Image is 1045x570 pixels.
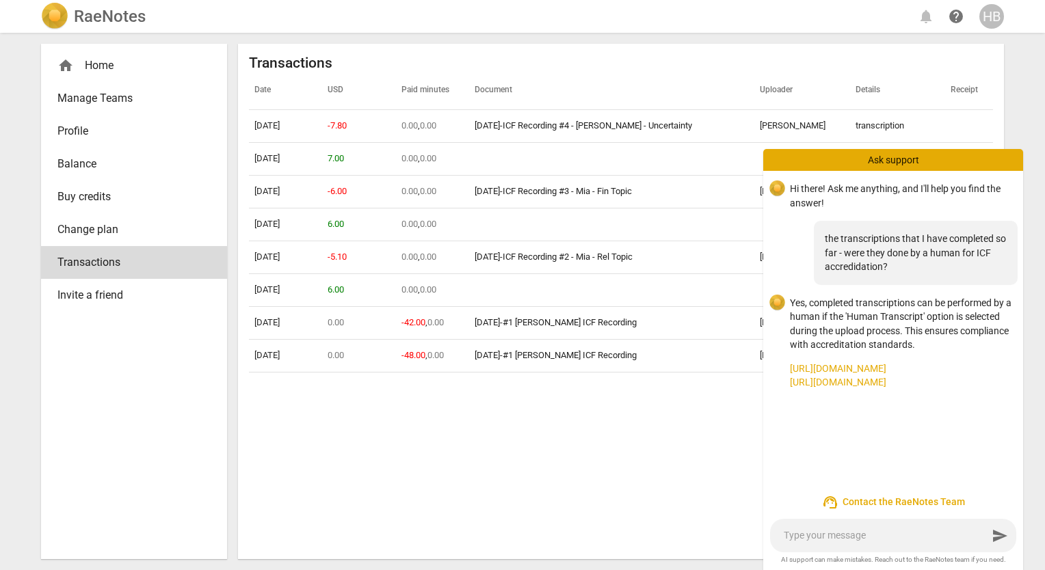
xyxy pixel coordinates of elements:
span: home [57,57,74,74]
td: [PERSON_NAME] [754,307,850,340]
td: , [396,307,469,340]
span: 0.00 [420,219,436,229]
span: -48.00 [401,350,425,360]
span: 0.00 [328,317,344,327]
span: 0.00 [420,284,436,295]
td: , [396,208,469,241]
h2: Transactions [249,55,993,72]
span: 0.00 [401,153,418,163]
td: , [396,241,469,274]
span: 0.00 [401,284,418,295]
th: USD [322,72,395,110]
td: , [396,176,469,208]
span: Change plan [57,221,200,238]
span: send [992,528,1008,544]
span: 0.00 [328,350,344,360]
a: [DATE]-#1 [PERSON_NAME] ICF Recording [475,350,637,360]
a: [DATE]-ICF Recording #4 - [PERSON_NAME] - Uncertainty [475,120,692,131]
a: Manage Teams [41,82,227,115]
th: Document [469,72,754,110]
td: [PERSON_NAME] [754,176,850,208]
th: Receipt [945,72,993,110]
td: [DATE] [249,176,322,208]
a: Buy credits [41,180,227,213]
td: [DATE] [249,307,322,340]
td: , [396,143,469,176]
span: help [948,8,964,25]
td: [DATE] [249,340,322,372]
p: Hi there! Ask me anything, and I'll help you find the answer! [790,182,1012,210]
a: Change plan [41,213,227,246]
h2: RaeNotes [74,7,146,26]
td: , [396,110,469,143]
td: [DATE] [249,241,322,274]
span: Buy credits [57,189,200,205]
span: Balance [57,156,200,172]
td: credits purchase [850,143,945,176]
td: , [396,340,469,372]
th: Paid minutes [396,72,469,110]
span: 0.00 [401,252,418,262]
a: [DATE]-#1 [PERSON_NAME] ICF Recording [475,317,637,327]
img: 07265d9b138777cce26606498f17c26b.svg [769,180,785,197]
a: [DATE]-ICF Recording #3 - Mia - Fin Topic [475,186,632,196]
span: Manage Teams [57,90,200,107]
td: [PERSON_NAME] [754,241,850,274]
span: Invite a friend [57,287,200,303]
span: 0.00 [420,252,436,262]
img: 07265d9b138777cce26606498f17c26b.svg [769,295,785,311]
button: Contact the RaeNotes Team [763,489,1023,516]
span: 6.00 [328,219,344,229]
div: Home [57,57,200,74]
th: Details [850,72,945,110]
img: Logo [41,3,68,30]
button: Send [988,524,1012,548]
td: [DATE] [249,208,322,241]
div: Ask support [763,149,1023,171]
button: HB [979,4,1004,29]
a: Balance [41,148,227,180]
td: [PERSON_NAME] [754,110,850,143]
span: support_agent [822,494,838,511]
td: [DATE] [249,274,322,307]
th: Date [249,72,322,110]
td: [DATE] [249,110,322,143]
span: -42.00 [401,317,425,327]
span: AI support can make mistakes. Reach out to the RaeNotes team if you need. [774,555,1012,565]
th: Uploader [754,72,850,110]
span: 0.00 [420,153,436,163]
span: 0.00 [401,120,418,131]
td: [PERSON_NAME] [754,340,850,372]
span: 0.00 [427,317,444,327]
span: -6.00 [328,186,347,196]
span: 0.00 [420,120,436,131]
span: 0.00 [401,219,418,229]
a: [URL][DOMAIN_NAME] [790,362,1012,376]
span: -5.10 [328,252,347,262]
span: -7.80 [328,120,347,131]
a: Invite a friend [41,279,227,312]
a: Profile [41,115,227,148]
span: 0.00 [401,186,418,196]
span: 7.00 [328,153,344,163]
span: 0.00 [420,186,436,196]
td: [DATE] [249,143,322,176]
span: 6.00 [328,284,344,295]
span: Contact the RaeNotes Team [774,494,1012,511]
a: [URL][DOMAIN_NAME] [790,375,1012,390]
td: transcription [850,110,945,143]
p: Yes, completed transcriptions can be performed by a human if the 'Human Transcript' option is sel... [790,296,1012,352]
a: Help [944,4,968,29]
div: the transcriptions that I have completed so far - were they done by a human for ICF accredidation? [814,221,1018,285]
span: Transactions [57,254,200,271]
a: Transactions [41,246,227,279]
div: Home [41,49,227,82]
td: , [396,274,469,307]
span: 0.00 [427,350,444,360]
a: [DATE]-ICF Recording #2 - Mia - Rel Topic [475,252,633,262]
span: Profile [57,123,200,139]
a: LogoRaeNotes [41,3,146,30]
